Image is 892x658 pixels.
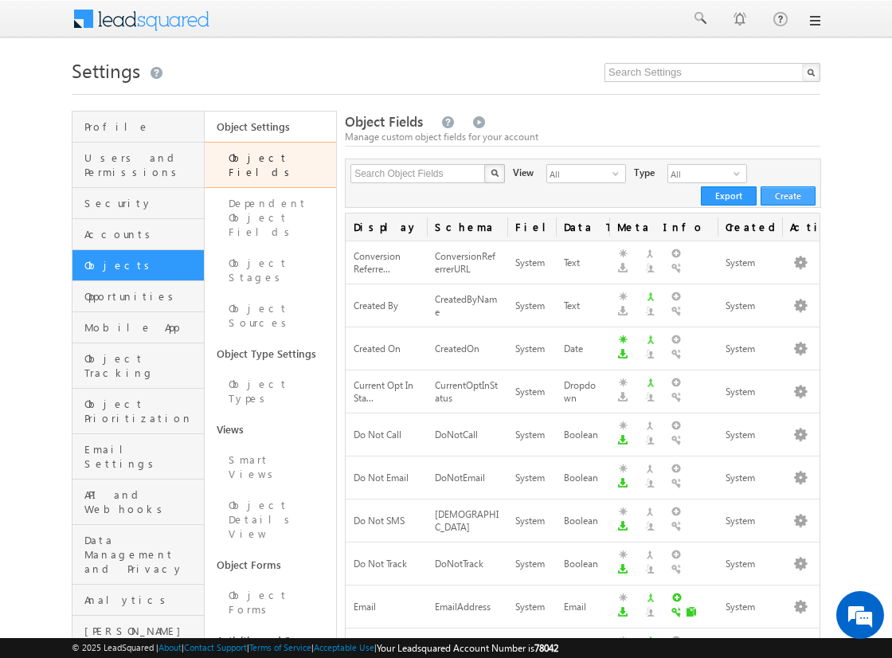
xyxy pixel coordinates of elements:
[604,63,820,82] input: Search Settings
[435,556,499,573] div: DoNotTrack
[354,429,401,441] span: Do Not Call
[205,369,337,414] a: Object Types
[354,558,407,570] span: Do Not Track
[84,593,200,607] span: Analytics
[564,427,602,444] div: Boolean
[84,151,200,179] span: Users and Permissions
[515,427,548,444] div: System
[72,389,204,434] a: Object Prioritization
[734,169,746,178] span: select
[564,599,602,616] div: Email
[72,616,204,647] a: [PERSON_NAME]
[515,255,548,272] div: System
[72,585,204,616] a: Analytics
[435,378,499,408] div: CurrentOptInStatus
[726,556,774,573] div: System
[564,470,602,487] div: Boolean
[515,556,548,573] div: System
[205,490,337,550] a: Object Details View
[158,642,182,652] a: About
[345,112,423,131] span: Object Fields
[205,188,337,248] a: Dependent Object Fields
[491,169,499,177] img: Search
[72,640,558,656] span: © 2025 LeadSquared | | | | |
[205,248,337,293] a: Object Stages
[72,112,204,143] a: Profile
[435,427,499,444] div: DoNotCall
[72,143,204,188] a: Users and Permissions
[564,513,602,530] div: Boolean
[515,384,548,401] div: System
[84,196,200,210] span: Security
[72,525,204,585] a: Data Management and Privacy
[507,213,556,241] span: Field Type
[72,57,140,83] span: Settings
[534,642,558,654] span: 78042
[84,624,200,638] span: [PERSON_NAME]
[249,642,311,652] a: Terms of Service
[184,642,247,652] a: Contact Support
[84,289,200,304] span: Opportunities
[564,298,602,315] div: Text
[354,601,376,613] span: Email
[701,186,757,206] button: Export
[354,250,401,276] span: Conversion Referre...
[354,379,413,405] span: Current Opt In Sta...
[72,434,204,480] a: Email Settings
[726,341,774,358] div: System
[84,119,200,134] span: Profile
[564,378,602,408] div: Dropdown
[435,507,499,537] div: [DEMOGRAPHIC_DATA]
[435,341,499,358] div: CreatedOn
[72,343,204,389] a: Object Tracking
[726,298,774,315] div: System
[354,515,405,527] span: Do Not SMS
[515,341,548,358] div: System
[72,480,204,525] a: API and Webhooks
[515,513,548,530] div: System
[21,147,291,477] textarea: Type your message and hit 'Enter'
[345,130,820,144] div: Manage custom object fields for your account
[205,142,337,188] a: Object Fields
[564,556,602,573] div: Boolean
[564,341,602,358] div: Date
[726,470,774,487] div: System
[27,84,67,104] img: d_60004797649_company_0_60004797649
[72,219,204,250] a: Accounts
[84,533,200,576] span: Data Management and Privacy
[84,320,200,335] span: Mobile App
[84,258,200,272] span: Objects
[205,550,337,580] a: Object Forms
[515,298,548,315] div: System
[726,255,774,272] div: System
[726,384,774,401] div: System
[261,8,299,46] div: Minimize live chat window
[84,397,200,425] span: Object Prioritization
[205,414,337,445] a: Views
[354,300,398,311] span: Created By
[782,213,820,241] span: Actions
[346,213,426,241] span: Display Name
[612,169,625,178] span: select
[435,470,499,487] div: DoNotEmail
[547,165,612,182] span: All
[435,599,499,616] div: EmailAddress
[84,488,200,516] span: API and Webhooks
[84,351,200,380] span: Object Tracking
[435,249,499,279] div: ConversionReferrerURL
[564,255,602,272] div: Text
[72,312,204,343] a: Mobile App
[83,84,268,104] div: Chat with us now
[205,625,337,656] a: Activities and Scores
[354,343,401,354] span: Created On
[205,580,337,625] a: Object Forms
[761,186,816,206] button: Create
[668,165,734,182] span: All
[72,188,204,219] a: Security
[609,213,717,241] span: Meta Info
[435,292,499,322] div: CreatedByName
[205,112,337,142] a: Object Settings
[72,281,204,312] a: Opportunities
[718,213,782,241] span: Created By
[314,642,374,652] a: Acceptable Use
